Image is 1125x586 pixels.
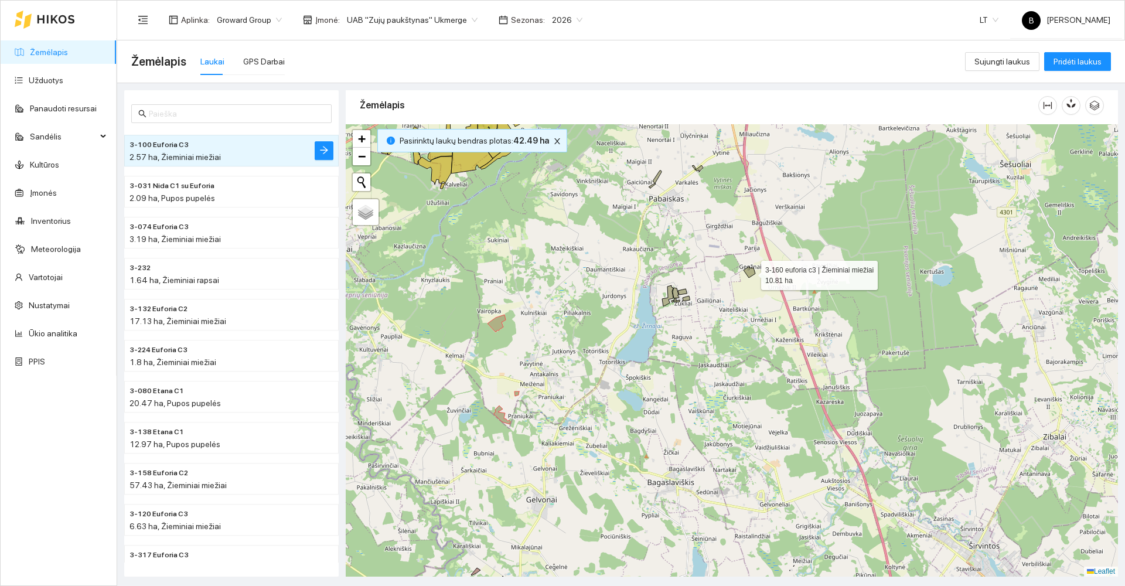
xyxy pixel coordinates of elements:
span: Groward Group [217,11,282,29]
span: search [138,110,146,118]
a: Ūkio analitika [29,329,77,338]
a: PPIS [29,357,45,366]
span: 3-158 Euforia C2 [129,468,188,479]
span: 3-232 [129,263,151,274]
span: 2.09 ha, Pupos pupelės [129,193,215,203]
button: column-width [1038,96,1057,115]
span: 3-031 Nida C1 su Euforia [129,180,214,192]
span: Žemėlapis [131,52,186,71]
button: Initiate a new search [353,173,370,191]
a: Zoom in [353,130,370,148]
span: Pasirinktų laukų bendras plotas : [400,134,549,147]
span: Sezonas : [511,13,545,26]
span: 3-074 Euforia C3 [129,222,189,233]
span: info-circle [387,137,395,145]
span: 20.47 ha, Pupos pupelės [129,398,221,408]
a: Užduotys [29,76,63,85]
a: Panaudoti resursai [30,104,97,113]
span: Sujungti laukus [974,55,1030,68]
span: 3-224 Euforia C3 [129,345,187,356]
span: 3-120 Euforia C3 [129,509,188,520]
a: Pridėti laukus [1044,57,1111,66]
b: 42.49 ha [513,136,549,145]
a: Įmonės [30,188,57,197]
span: B [1029,11,1034,30]
a: Zoom out [353,148,370,165]
span: 2.57 ha, Žieminiai miežiai [129,152,221,162]
button: close [550,134,564,148]
span: 1.8 ha, Žieminiai miežiai [129,357,216,367]
span: − [358,149,366,163]
span: 57.43 ha, Žieminiai miežiai [129,481,227,490]
span: + [358,131,366,146]
span: LT [980,11,998,29]
a: Žemėlapis [30,47,68,57]
a: Kultūros [30,160,59,169]
span: menu-fold [138,15,148,25]
span: 2026 [552,11,582,29]
button: Sujungti laukus [965,52,1039,71]
span: Pridėti laukus [1054,55,1102,68]
span: 3-138 Etana C1 [129,427,184,438]
span: Sandėlis [30,125,97,148]
span: 3-132 Euforia C2 [129,304,187,315]
a: Meteorologija [31,244,81,254]
a: Inventorius [31,216,71,226]
span: layout [169,15,178,25]
span: [PERSON_NAME] [1022,15,1110,25]
span: calendar [499,15,508,25]
span: 3.19 ha, Žieminiai miežiai [129,234,221,244]
span: arrow-right [319,145,329,156]
button: menu-fold [131,8,155,32]
span: close [551,137,564,145]
span: shop [303,15,312,25]
div: Laukai [200,55,224,68]
div: Žemėlapis [360,88,1038,122]
a: Sujungti laukus [965,57,1039,66]
span: 3-317 Euforia C3 [129,550,189,561]
a: Nustatymai [29,301,70,310]
span: 3-080 Etana C1 [129,386,184,397]
span: Įmonė : [315,13,340,26]
a: Vartotojai [29,272,63,282]
span: column-width [1039,101,1056,110]
span: 1.64 ha, Žieminiai rapsai [129,275,219,285]
a: Layers [353,199,379,225]
div: GPS Darbai [243,55,285,68]
span: 3-100 Euforia C3 [129,139,189,151]
button: arrow-right [315,141,333,160]
a: Leaflet [1087,567,1115,575]
span: 17.13 ha, Žieminiai miežiai [129,316,226,326]
button: Pridėti laukus [1044,52,1111,71]
span: UAB "Zujų paukštynas" Ukmerge [347,11,478,29]
span: 12.97 ha, Pupos pupelės [129,439,220,449]
input: Paieška [149,107,325,120]
span: Aplinka : [181,13,210,26]
span: 6.63 ha, Žieminiai miežiai [129,522,221,531]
